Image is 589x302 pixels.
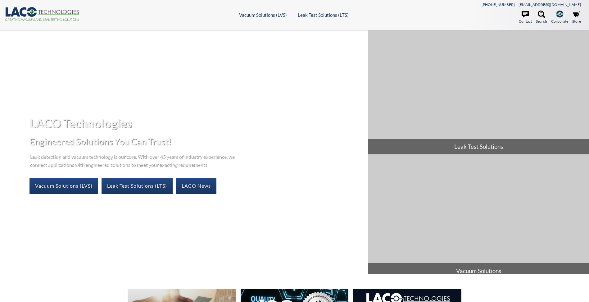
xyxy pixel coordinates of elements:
a: Leak Test Solutions (LTS) [298,12,349,18]
a: Contact [519,11,532,24]
a: [PHONE_NUMBER] [482,2,515,7]
span: Corporate [551,18,568,24]
a: Vacuum Solutions (LVS) [29,178,98,194]
a: Store [572,11,581,24]
span: Leak Test Solutions [368,139,589,154]
a: Search [536,11,547,24]
a: Vacuum Solutions [368,155,589,279]
a: [EMAIL_ADDRESS][DOMAIN_NAME] [519,2,581,7]
h2: Engineered Solutions You Can Trust! [29,136,363,147]
a: Leak Test Solutions (LTS) [102,178,173,194]
h1: LACO Technologies [29,116,363,131]
p: Leak detection and vacuum technology is our core. With over 45 years of industry experience, we c... [29,152,238,168]
a: Leak Test Solutions [368,30,589,154]
a: Vacuum Solutions (LVS) [239,12,287,18]
a: LACO News [176,178,216,194]
span: Vacuum Solutions [368,263,589,279]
